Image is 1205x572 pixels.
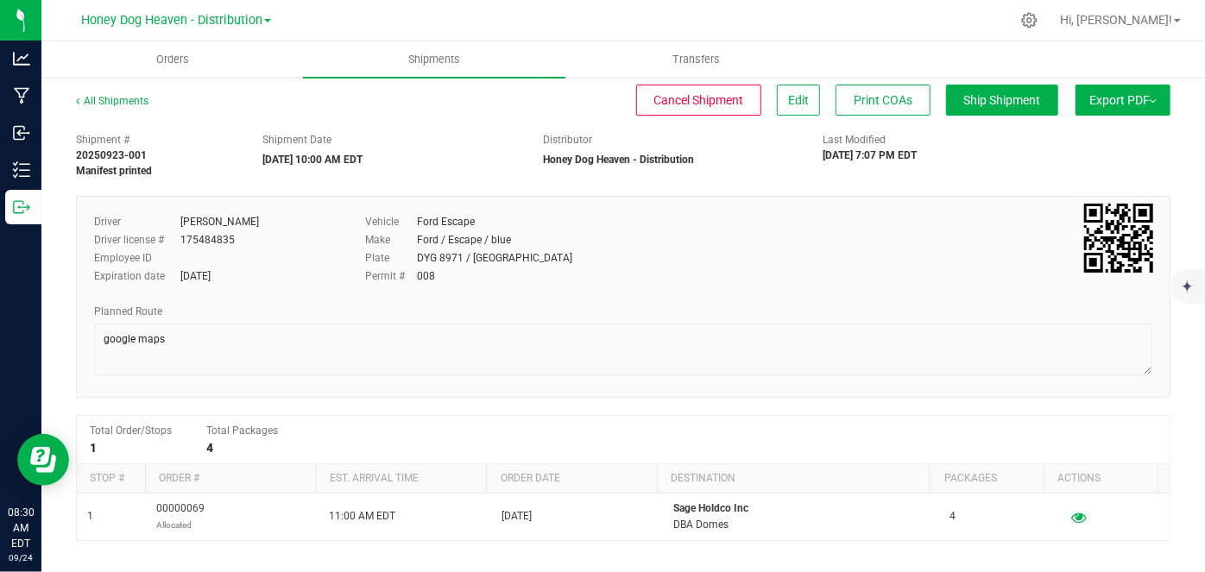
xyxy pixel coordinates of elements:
[946,85,1058,116] button: Ship Shipment
[777,85,820,116] button: Edit
[81,13,262,28] span: Honey Dog Heaven - Distribution
[417,232,511,248] div: Ford / Escape / blue
[8,551,34,564] p: 09/24
[180,268,211,284] div: [DATE]
[486,464,657,493] th: Order date
[836,85,931,116] button: Print COAs
[77,464,145,493] th: Stop #
[262,154,363,166] strong: [DATE] 10:00 AM EDT
[823,149,917,161] strong: [DATE] 7:07 PM EDT
[365,232,417,248] label: Make
[1044,464,1158,493] th: Actions
[329,508,395,525] span: 11:00 AM EDT
[385,52,483,67] span: Shipments
[180,232,235,248] div: 175484835
[76,95,148,107] a: All Shipments
[8,505,34,551] p: 08:30 AM EDT
[649,52,743,67] span: Transfers
[365,214,417,229] label: Vehicle
[76,149,147,161] strong: 20250923-001
[1060,13,1172,27] span: Hi, [PERSON_NAME]!
[417,250,572,266] div: DYG 8971 / [GEOGRAPHIC_DATA]
[94,232,180,248] label: Driver license #
[964,93,1041,107] span: Ship Shipment
[788,93,809,107] span: Edit
[156,517,205,533] p: Allocated
[180,214,259,229] div: [PERSON_NAME]
[76,165,152,177] strong: Manifest printed
[1084,204,1153,273] img: Scan me!
[949,508,956,525] span: 4
[823,132,886,148] label: Last Modified
[565,41,827,78] a: Transfers
[206,424,278,437] span: Total Packages
[303,41,565,78] a: Shipments
[90,441,97,455] strong: 1
[13,161,30,179] inline-svg: Inventory
[41,41,303,78] a: Orders
[417,214,475,229] div: Ford Escape
[543,132,592,148] label: Distributor
[90,424,172,437] span: Total Order/Stops
[13,87,30,104] inline-svg: Manufacturing
[13,50,30,67] inline-svg: Analytics
[417,268,435,284] div: 008
[316,464,487,493] th: Est. arrival time
[636,85,761,116] button: Cancel Shipment
[13,198,30,216] inline-svg: Outbound
[502,508,532,525] span: [DATE]
[674,517,930,533] p: DBA Domes
[87,508,93,525] span: 1
[17,434,69,486] iframe: Resource center
[145,464,316,493] th: Order #
[1019,12,1040,28] div: Manage settings
[94,268,180,284] label: Expiration date
[930,464,1044,493] th: Packages
[1089,93,1157,107] span: Export PDF
[657,464,930,493] th: Destination
[13,124,30,141] inline-svg: Inbound
[262,132,331,148] label: Shipment Date
[76,132,237,148] span: Shipment #
[94,250,180,266] label: Employee ID
[1076,85,1170,116] button: Export PDF
[156,500,205,533] span: 00000069
[206,441,213,455] strong: 4
[365,268,417,284] label: Permit #
[94,305,162,317] span: Planned Route
[674,500,930,517] p: Sage Holdco Inc
[543,154,694,166] strong: Honey Dog Heaven - Distribution
[94,214,180,229] label: Driver
[133,52,212,67] span: Orders
[1084,204,1153,273] qrcode: 20250923-001
[654,93,744,107] span: Cancel Shipment
[854,93,912,107] span: Print COAs
[365,250,417,266] label: Plate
